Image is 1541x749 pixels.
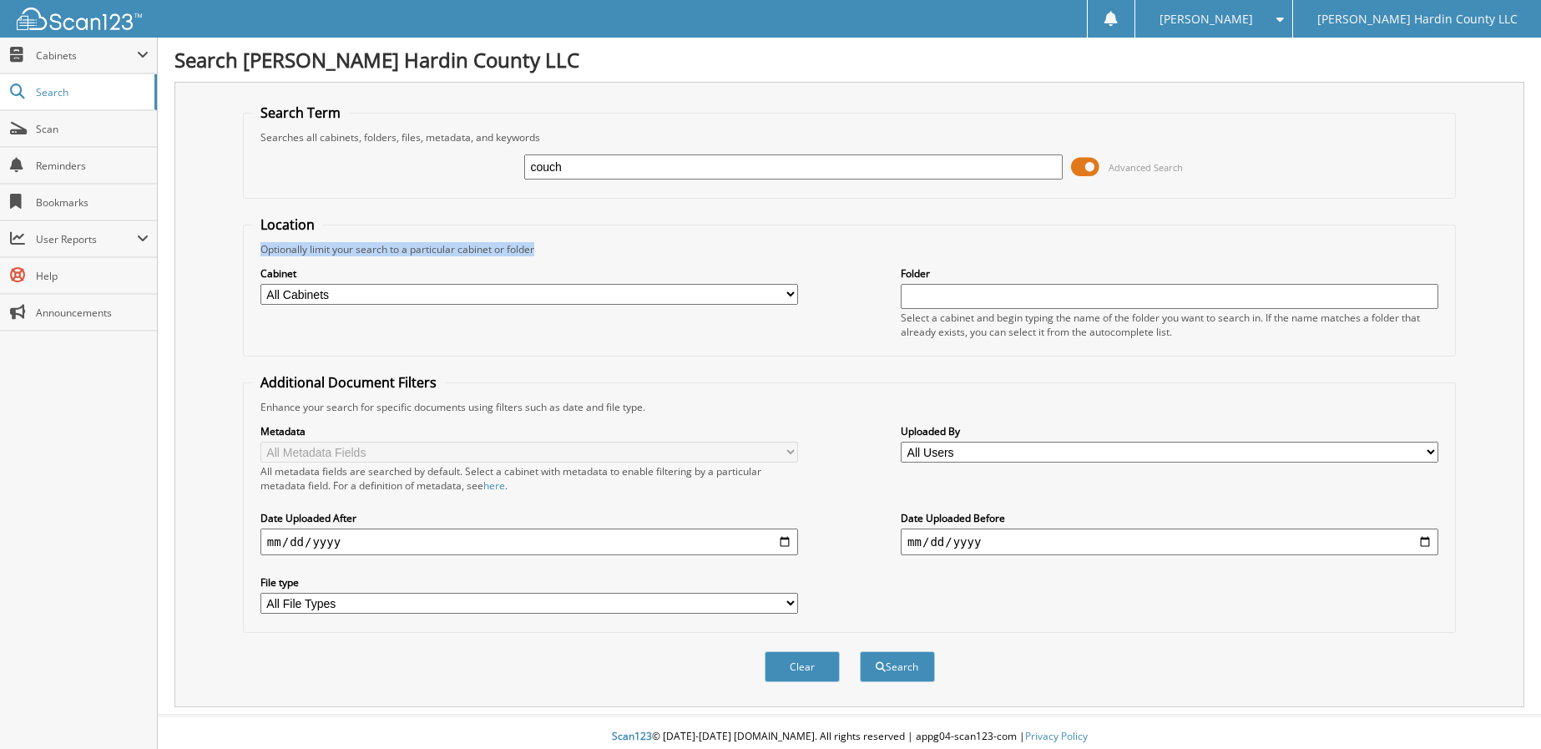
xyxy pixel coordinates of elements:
[260,529,798,555] input: start
[36,85,146,99] span: Search
[252,130,1447,144] div: Searches all cabinets, folders, files, metadata, and keywords
[17,8,142,30] img: scan123-logo-white.svg
[260,511,798,525] label: Date Uploaded After
[1109,161,1183,174] span: Advanced Search
[36,48,137,63] span: Cabinets
[901,311,1438,339] div: Select a cabinet and begin typing the name of the folder you want to search in. If the name match...
[36,269,149,283] span: Help
[252,215,323,234] legend: Location
[260,266,798,281] label: Cabinet
[36,122,149,136] span: Scan
[1025,729,1088,743] a: Privacy Policy
[901,266,1438,281] label: Folder
[252,400,1447,414] div: Enhance your search for specific documents using filters such as date and file type.
[1317,14,1518,24] span: [PERSON_NAME] Hardin County LLC
[36,195,149,210] span: Bookmarks
[765,651,840,682] button: Clear
[1160,14,1253,24] span: [PERSON_NAME]
[483,478,505,493] a: here
[36,306,149,320] span: Announcements
[260,464,798,493] div: All metadata fields are searched by default. Select a cabinet with metadata to enable filtering b...
[260,424,798,438] label: Metadata
[260,575,798,590] label: File type
[36,159,149,173] span: Reminders
[860,651,935,682] button: Search
[252,242,1447,256] div: Optionally limit your search to a particular cabinet or folder
[612,729,652,743] span: Scan123
[901,529,1438,555] input: end
[252,104,349,122] legend: Search Term
[252,373,445,392] legend: Additional Document Filters
[174,46,1524,73] h1: Search [PERSON_NAME] Hardin County LLC
[901,511,1438,525] label: Date Uploaded Before
[901,424,1438,438] label: Uploaded By
[36,232,137,246] span: User Reports
[1458,669,1541,749] iframe: Chat Widget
